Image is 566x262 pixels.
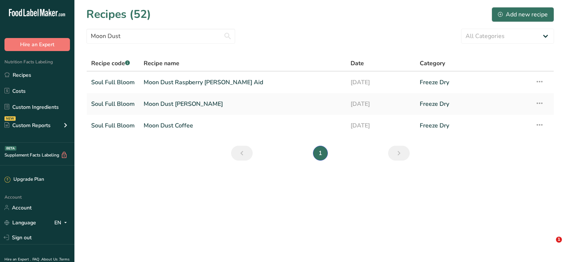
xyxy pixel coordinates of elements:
[4,257,31,262] a: Hire an Expert .
[231,146,253,161] a: Previous page
[420,75,526,90] a: Freeze Dry
[144,59,179,68] span: Recipe name
[498,10,548,19] div: Add new recipe
[144,75,342,90] a: Moon Dust Raspberry [PERSON_NAME] Aid
[4,38,70,51] button: Hire an Expert
[541,237,559,255] iframe: Intercom live chat
[556,237,562,243] span: 1
[144,118,342,133] a: Moon Dust Coffee
[351,75,411,90] a: [DATE]
[91,118,135,133] a: Soul Full Bloom
[4,176,44,183] div: Upgrade Plan
[351,96,411,112] a: [DATE]
[91,75,135,90] a: Soul Full Bloom
[4,216,36,229] a: Language
[420,96,526,112] a: Freeze Dry
[86,6,151,23] h1: Recipes (52)
[351,118,411,133] a: [DATE]
[91,59,130,67] span: Recipe code
[91,96,135,112] a: Soul Full Bloom
[5,146,16,151] div: BETA
[144,96,342,112] a: Moon Dust [PERSON_NAME]
[420,118,526,133] a: Freeze Dry
[54,218,70,227] div: EN
[492,7,554,22] button: Add new recipe
[86,29,235,44] input: Search for recipe
[388,146,410,161] a: Next page
[420,59,445,68] span: Category
[41,257,59,262] a: About Us .
[4,121,51,129] div: Custom Reports
[351,59,364,68] span: Date
[32,257,41,262] a: FAQ .
[4,116,16,121] div: NEW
